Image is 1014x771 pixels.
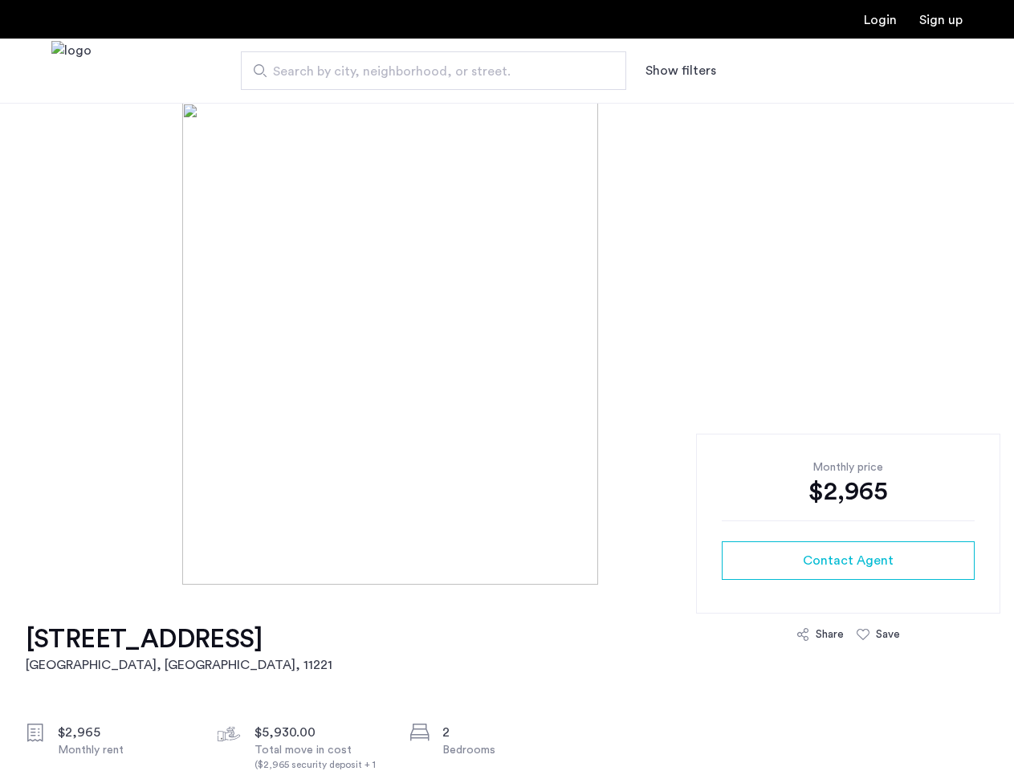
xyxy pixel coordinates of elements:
div: Save [876,626,900,642]
a: Registration [919,14,963,27]
img: logo [51,41,92,101]
div: Monthly rent [58,742,193,758]
div: 2 [442,723,577,742]
a: [STREET_ADDRESS][GEOGRAPHIC_DATA], [GEOGRAPHIC_DATA], 11221 [26,623,332,675]
div: $2,965 [722,475,975,508]
h1: [STREET_ADDRESS] [26,623,332,655]
button: button [722,541,975,580]
div: Bedrooms [442,742,577,758]
div: $2,965 [58,723,193,742]
div: $5,930.00 [255,723,389,742]
button: Show or hide filters [645,61,716,80]
a: Login [864,14,897,27]
a: Cazamio Logo [51,41,92,101]
div: Monthly price [722,459,975,475]
input: Apartment Search [241,51,626,90]
img: [object%20Object] [182,103,831,585]
span: Search by city, neighborhood, or street. [273,62,581,81]
h2: [GEOGRAPHIC_DATA], [GEOGRAPHIC_DATA] , 11221 [26,655,332,675]
span: Contact Agent [803,551,894,570]
div: Share [816,626,844,642]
